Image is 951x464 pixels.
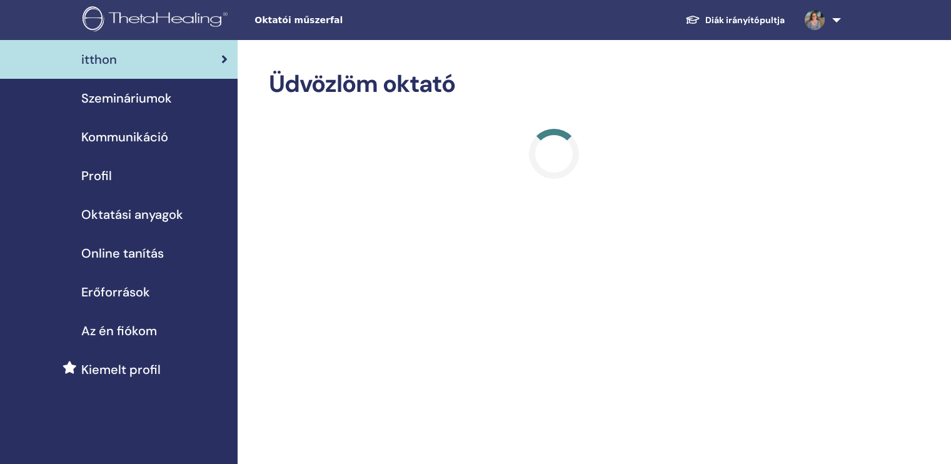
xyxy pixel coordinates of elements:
[81,128,168,146] span: Kommunikáció
[805,10,825,30] img: default.jpg
[81,205,183,224] span: Oktatási anyagok
[685,14,700,25] img: graduation-cap-white.svg
[675,9,795,32] a: Diák irányítópultja
[269,70,838,99] h2: Üdvözlöm oktató
[83,6,232,34] img: logo.png
[81,50,117,69] span: itthon
[81,166,112,185] span: Profil
[81,89,172,108] span: Szemináriumok
[81,283,150,301] span: Erőforrások
[81,360,161,379] span: Kiemelt profil
[81,321,157,340] span: Az én fiókom
[81,244,164,263] span: Online tanítás
[254,14,442,27] span: Oktatói műszerfal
